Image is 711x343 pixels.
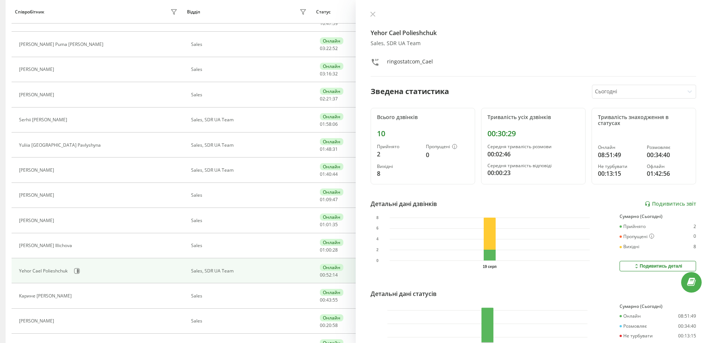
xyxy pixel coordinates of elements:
[320,96,338,102] div: : :
[487,168,579,177] div: 00:00:23
[333,146,338,152] span: 31
[377,164,420,169] div: Вихідні
[191,92,309,97] div: Sales
[320,37,343,44] div: Онлайн
[333,297,338,303] span: 55
[326,71,331,77] span: 16
[316,9,331,15] div: Статус
[326,272,331,278] span: 52
[426,150,469,159] div: 0
[326,146,331,152] span: 48
[620,214,696,219] div: Сумарно (Сьогодні)
[326,247,331,253] span: 00
[320,322,325,328] span: 00
[333,272,338,278] span: 14
[320,138,343,145] div: Онлайн
[326,45,331,52] span: 22
[19,193,56,198] div: [PERSON_NAME]
[320,272,325,278] span: 00
[326,322,331,328] span: 20
[320,188,343,196] div: Онлайн
[377,114,469,121] div: Всього дзвінків
[647,145,690,150] div: Розмовляє
[15,9,44,15] div: Співробітник
[678,314,696,319] div: 08:51:49
[633,263,682,269] div: Подивитись деталі
[598,169,641,178] div: 00:13:15
[320,289,343,296] div: Онлайн
[320,197,338,202] div: : :
[19,42,105,47] div: [PERSON_NAME] Puma [PERSON_NAME]
[620,304,696,309] div: Сумарно (Сьогодні)
[326,297,331,303] span: 43
[371,86,449,97] div: Зведена статистика
[371,289,437,298] div: Детальні дані статусів
[645,201,696,207] a: Подивитись звіт
[377,169,420,178] div: 8
[320,297,325,303] span: 00
[333,221,338,228] span: 35
[620,234,654,240] div: Пропущені
[320,163,343,170] div: Онлайн
[326,171,331,177] span: 40
[620,333,653,339] div: Не турбувати
[647,169,690,178] div: 01:42:56
[320,314,343,321] div: Онлайн
[598,150,641,159] div: 08:51:49
[320,46,338,51] div: : :
[320,146,325,152] span: 01
[320,323,338,328] div: : :
[320,222,338,227] div: : :
[320,71,325,77] span: 03
[487,114,579,121] div: Тривалість усіх дзвінків
[320,122,338,127] div: : :
[320,63,343,70] div: Онлайн
[387,58,433,69] div: ringostatcom_Cael
[19,168,56,173] div: [PERSON_NAME]
[333,45,338,52] span: 52
[19,293,74,299] div: Карине [PERSON_NAME]
[19,92,56,97] div: [PERSON_NAME]
[598,114,690,127] div: Тривалість знаходження в статусах
[678,333,696,339] div: 00:13:15
[191,293,309,299] div: Sales
[333,121,338,127] span: 06
[320,121,325,127] span: 01
[191,268,309,274] div: Sales, SDR UA Team
[620,314,641,319] div: Онлайн
[371,199,437,208] div: Детальні дані дзвінків
[487,144,579,149] div: Середня тривалість розмови
[320,213,343,221] div: Онлайн
[320,221,325,228] span: 01
[487,150,579,159] div: 00:02:46
[187,9,200,15] div: Відділ
[320,172,338,177] div: : :
[191,67,309,72] div: Sales
[320,147,338,152] div: : :
[426,144,469,150] div: Пропущені
[371,40,696,47] div: Sales, SDR UA Team
[19,268,69,274] div: Yehor Cael Polieshchuk
[678,324,696,329] div: 00:34:40
[326,121,331,127] span: 58
[320,71,338,77] div: : :
[483,265,496,269] text: 19 серп
[320,171,325,177] span: 01
[320,264,343,271] div: Онлайн
[191,218,309,223] div: Sales
[376,227,378,231] text: 6
[376,248,378,252] text: 2
[19,117,69,122] div: Serhii [PERSON_NAME]
[620,261,696,271] button: Подивитись деталі
[693,224,696,229] div: 2
[191,42,309,47] div: Sales
[620,324,647,329] div: Розмовляє
[320,96,325,102] span: 02
[693,244,696,249] div: 8
[598,164,641,169] div: Не турбувати
[326,221,331,228] span: 01
[377,129,469,138] div: 10
[191,117,309,122] div: Sales, SDR UA Team
[320,247,325,253] span: 01
[487,129,579,138] div: 00:30:29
